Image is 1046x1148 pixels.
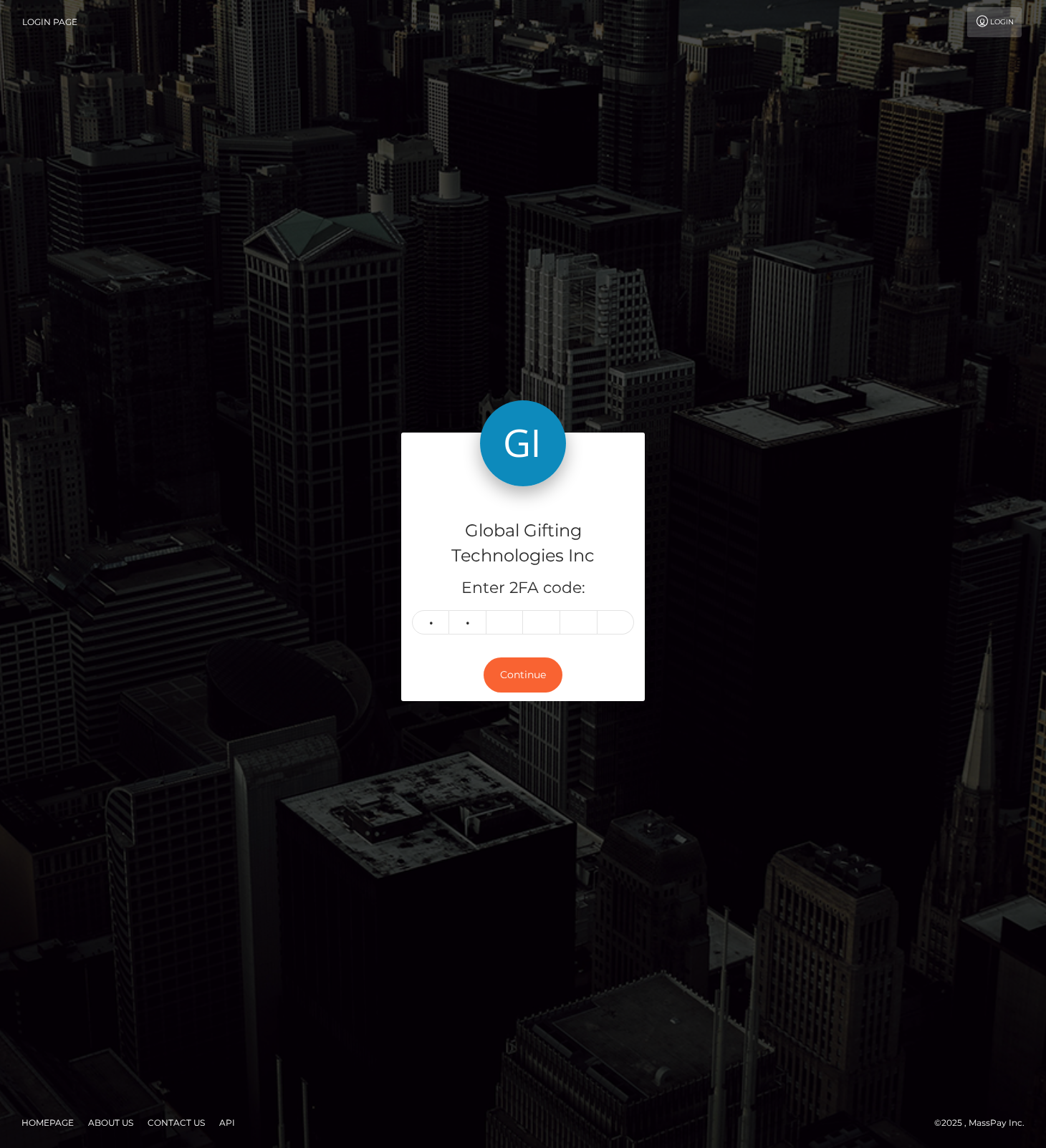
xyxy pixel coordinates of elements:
a: Homepage [16,1111,80,1134]
a: API [213,1111,241,1134]
img: Global Gifting Technologies Inc [480,400,566,486]
div: © 2025 , MassPay Inc. [934,1115,1035,1131]
a: Contact Us [142,1111,211,1134]
h4: Global Gifting Technologies Inc [412,518,634,569]
a: Login Page [22,7,77,37]
button: Continue [484,657,562,693]
h5: Enter 2FA code: [412,577,634,599]
a: Login [967,7,1022,37]
a: About Us [82,1111,139,1134]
